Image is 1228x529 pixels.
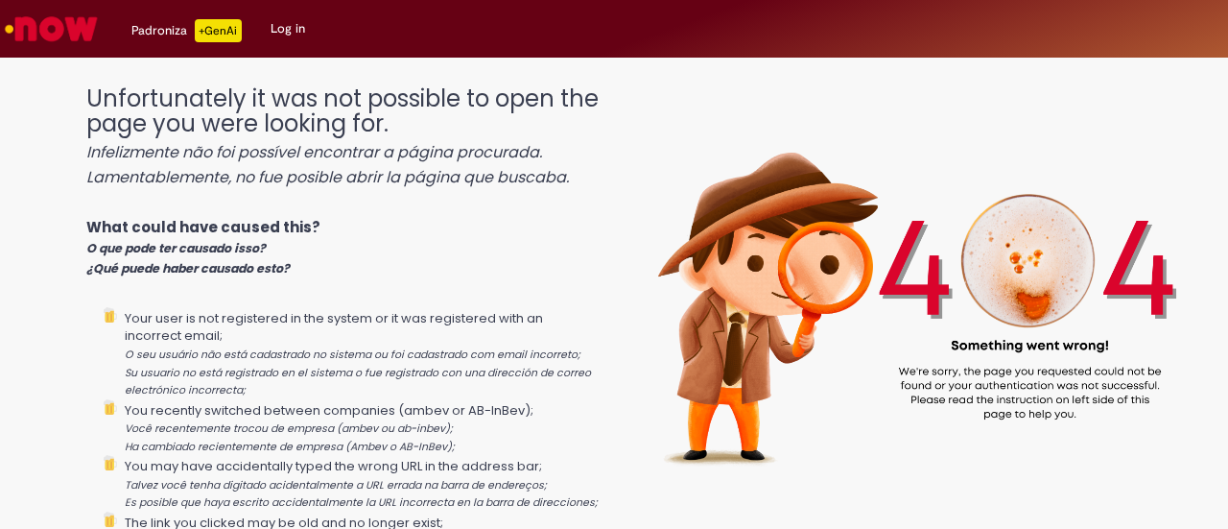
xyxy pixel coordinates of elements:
[86,86,601,188] h1: Unfortunately it was not possible to open the page you were looking for.
[125,495,598,510] i: Es posible que haya escrito accidentalmente la URL incorrecta en la barra de direcciones;
[125,455,601,512] li: You may have accidentally typed the wrong URL in the address bar;
[125,399,601,456] li: You recently switched between companies (ambev or AB-InBev);
[125,421,453,436] i: Você recentemente trocou de empresa (ambev ou ab-inbev);
[125,366,591,398] i: Su usuario no está registrado en el sistema o fue registrado con una dirección de correo electrón...
[125,440,455,454] i: Ha cambiado recientemente de empresa (Ambev o AB-InBev);
[600,67,1228,506] img: 404_ambev_new.png
[86,260,290,277] i: ¿Qué puede haber causado esto?
[86,141,542,163] i: Infelizmente não foi possível encontrar a página procurada.
[125,307,601,399] li: Your user is not registered in the system or it was registered with an incorrect email;
[131,19,242,42] div: Padroniza
[125,478,547,493] i: Talvez você tenha digitado acidentalmente a URL errada na barra de endereços;
[125,348,580,362] i: O seu usuário não está cadastrado no sistema ou foi cadastrado com email incorreto;
[86,240,266,256] i: O que pode ter causado isso?
[2,10,101,48] img: ServiceNow
[86,217,601,278] p: What could have caused this?
[86,166,569,188] i: Lamentablemente, no fue posible abrir la página que buscaba.
[195,19,242,42] p: +GenAi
